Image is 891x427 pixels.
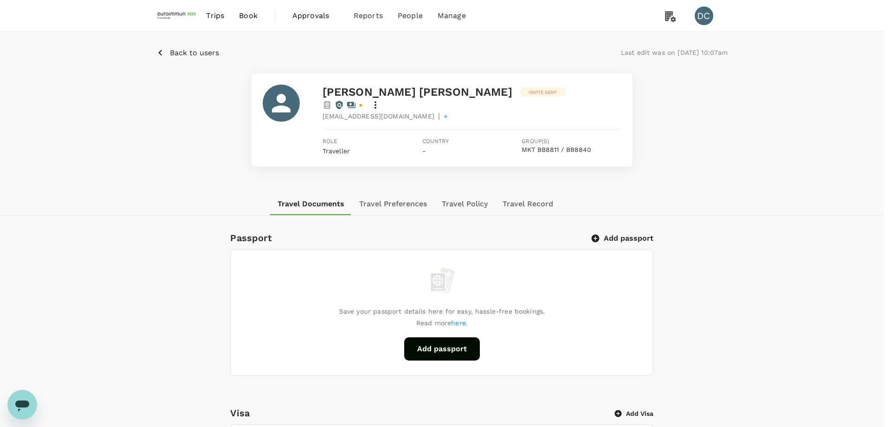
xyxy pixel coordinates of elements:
span: Country [422,137,522,146]
span: People [398,10,423,21]
p: Read more . [416,318,468,328]
button: Add passport [404,337,480,361]
span: Role [323,137,422,146]
span: Manage [438,10,466,21]
span: Approvals [292,10,339,21]
h6: Visa [230,406,615,420]
p: Invite sent [529,89,557,96]
button: Travel Preferences [352,193,434,215]
span: Book [239,10,258,21]
p: Back to users [170,47,219,59]
span: + [444,112,447,121]
span: Trips [206,10,224,21]
button: Travel Record [495,193,561,215]
span: - [422,147,426,155]
div: DC [695,7,713,25]
img: empty passport [426,264,458,297]
span: MKT BB8811 / BB8840 [522,146,591,154]
a: here [451,319,466,327]
p: Last edit was on [DATE] 10:07am [621,48,728,57]
h6: Passport [230,230,271,245]
iframe: Button to launch messaging window, conversation in progress [7,390,37,420]
p: Add Visa [626,409,653,418]
span: | [438,111,440,122]
span: Reports [354,10,383,21]
button: Travel Policy [434,193,495,215]
button: Travel Documents [270,193,352,215]
img: EUROIMMUN (South East Asia) Pte. Ltd. [156,6,199,26]
span: Group(s) [522,137,621,146]
span: [PERSON_NAME] [PERSON_NAME] [323,85,512,99]
span: [EMAIL_ADDRESS][DOMAIN_NAME] [323,112,434,121]
button: Add passport [593,234,653,243]
span: Traveller [323,147,350,155]
p: Save your passport details here for easy, hassle-free bookings. [339,307,545,316]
